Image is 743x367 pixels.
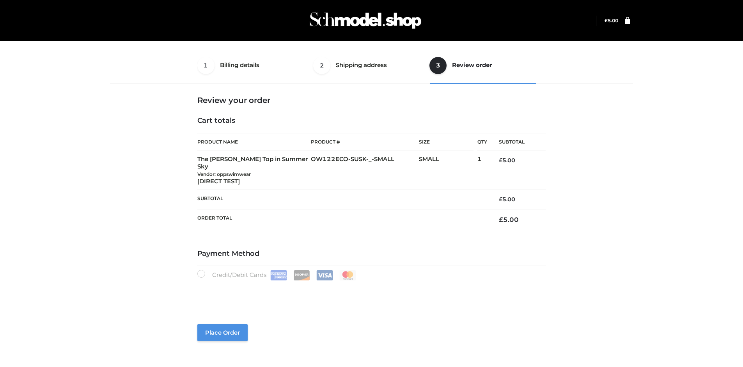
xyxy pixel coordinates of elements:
th: Subtotal [487,133,546,151]
th: Product Name [197,133,311,151]
button: Place order [197,324,248,341]
bdi: 5.00 [499,216,519,223]
td: The [PERSON_NAME] Top in Summer Sky [DIRECT TEST] [197,151,311,190]
bdi: 5.00 [499,157,515,164]
th: Qty [477,133,487,151]
th: Order Total [197,209,488,230]
span: £ [499,216,503,223]
bdi: 5.00 [499,196,515,203]
img: Schmodel Admin 964 [307,5,424,36]
img: Visa [316,270,333,280]
th: Product # [311,133,419,151]
th: Subtotal [197,190,488,209]
img: Amex [270,270,287,280]
span: £ [499,196,502,203]
img: Discover [293,270,310,280]
label: Credit/Debit Cards [197,270,357,280]
td: 1 [477,151,487,190]
span: £ [605,18,608,23]
th: Size [419,133,473,151]
bdi: 5.00 [605,18,618,23]
td: SMALL [419,151,477,190]
h4: Payment Method [197,250,546,258]
small: Vendor: oppswimwear [197,171,251,177]
h4: Cart totals [197,117,546,125]
iframe: Secure payment input frame [196,279,544,307]
a: £5.00 [605,18,618,23]
img: Mastercard [339,270,356,280]
span: £ [499,157,502,164]
h3: Review your order [197,96,546,105]
td: OW122ECO-SUSK-_-SMALL [311,151,419,190]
